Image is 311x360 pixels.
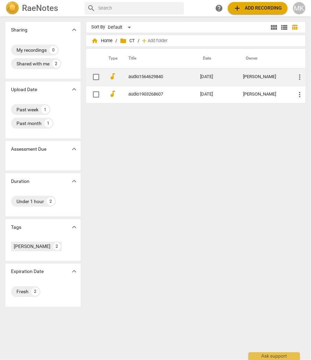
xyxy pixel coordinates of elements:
[233,4,282,12] span: Add recording
[103,49,120,68] th: Type
[243,74,285,79] div: [PERSON_NAME]
[49,46,58,54] div: 0
[16,288,28,295] div: Fresh
[16,47,47,53] div: My recordings
[22,3,58,13] h2: RaeNotes
[11,86,37,93] p: Upload Date
[109,90,117,98] span: audiotrack
[270,23,278,32] span: view_module
[16,106,38,113] div: Past week
[195,68,238,86] td: [DATE]
[70,268,78,276] span: expand_more
[269,22,279,33] button: Tile view
[280,23,289,32] span: view_list
[109,72,117,80] span: audiotrack
[70,223,78,231] span: expand_more
[195,49,238,68] th: Date
[120,49,195,68] th: Title
[14,243,50,250] div: [PERSON_NAME]
[70,177,78,185] span: expand_more
[120,37,127,44] span: folder
[116,38,117,44] span: /
[99,3,182,14] input: Search
[290,22,300,33] button: Table view
[279,22,290,33] button: List view
[11,178,30,185] p: Duration
[11,146,46,153] p: Assessment Due
[16,198,44,205] div: Under 1 hour
[243,92,285,97] div: [PERSON_NAME]
[129,74,176,79] a: audio1564629840
[215,4,223,12] span: help
[69,176,79,186] button: Show more
[53,243,61,250] div: 2
[296,90,304,99] span: more_vert
[148,38,168,44] span: Add folder
[11,268,44,275] p: Expiration Date
[69,25,79,35] button: Show more
[92,37,99,44] span: home
[5,1,19,15] img: Logo
[11,26,27,34] p: Sharing
[195,86,238,103] td: [DATE]
[120,37,135,44] span: CT
[70,145,78,153] span: expand_more
[108,22,134,33] div: Default
[141,37,148,44] span: add
[16,60,49,67] div: Shared with me
[41,105,49,114] div: 1
[70,26,78,34] span: expand_more
[228,2,288,14] button: Upload
[69,222,79,232] button: Show more
[129,92,176,97] a: audio1903268607
[31,288,39,296] div: 2
[293,2,306,14] button: MK
[92,37,113,44] span: Home
[69,266,79,277] button: Show more
[70,85,78,94] span: expand_more
[213,2,225,14] a: Help
[296,73,304,81] span: more_vert
[233,4,242,12] span: add
[238,49,290,68] th: Owner
[11,224,21,231] p: Tags
[138,38,140,44] span: /
[69,84,79,95] button: Show more
[52,60,60,68] div: 2
[69,144,79,154] button: Show more
[249,352,300,360] div: Ask support
[44,119,53,127] div: 1
[92,25,105,30] div: Sort By
[292,24,298,30] span: table_chart
[16,120,42,127] div: Past month
[47,197,55,206] div: 2
[5,1,79,15] a: LogoRaeNotes
[88,4,96,12] span: search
